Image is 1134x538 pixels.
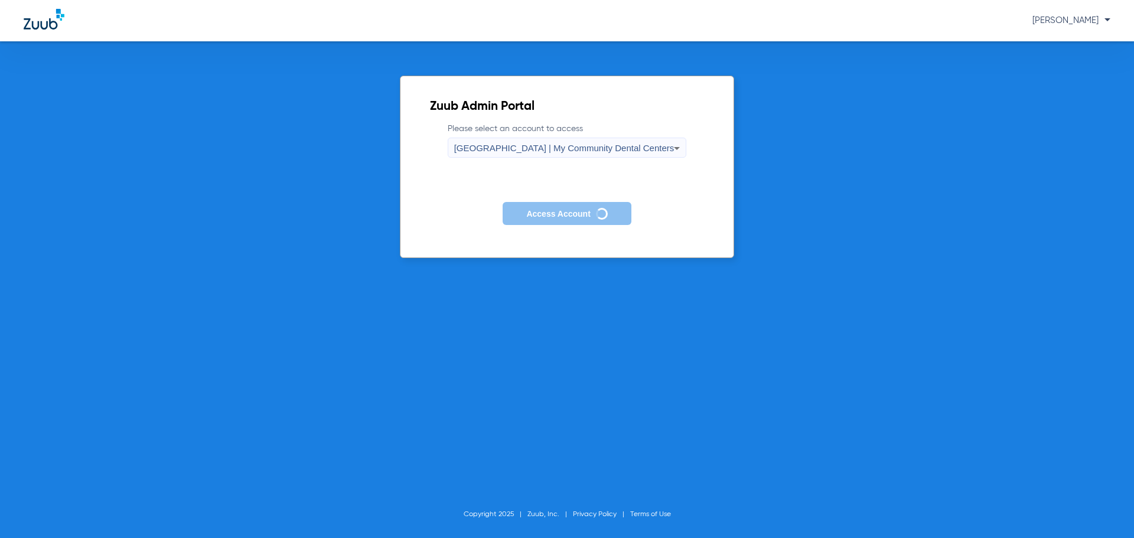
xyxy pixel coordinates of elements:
span: Access Account [526,209,590,219]
h2: Zuub Admin Portal [430,101,705,113]
img: Zuub Logo [24,9,64,30]
button: Access Account [503,202,631,225]
span: [GEOGRAPHIC_DATA] | My Community Dental Centers [454,143,674,153]
label: Please select an account to access [448,123,687,158]
iframe: Chat Widget [1075,481,1134,538]
a: Privacy Policy [573,511,617,518]
li: Copyright 2025 [464,508,527,520]
a: Terms of Use [630,511,671,518]
span: [PERSON_NAME] [1032,16,1110,25]
li: Zuub, Inc. [527,508,573,520]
